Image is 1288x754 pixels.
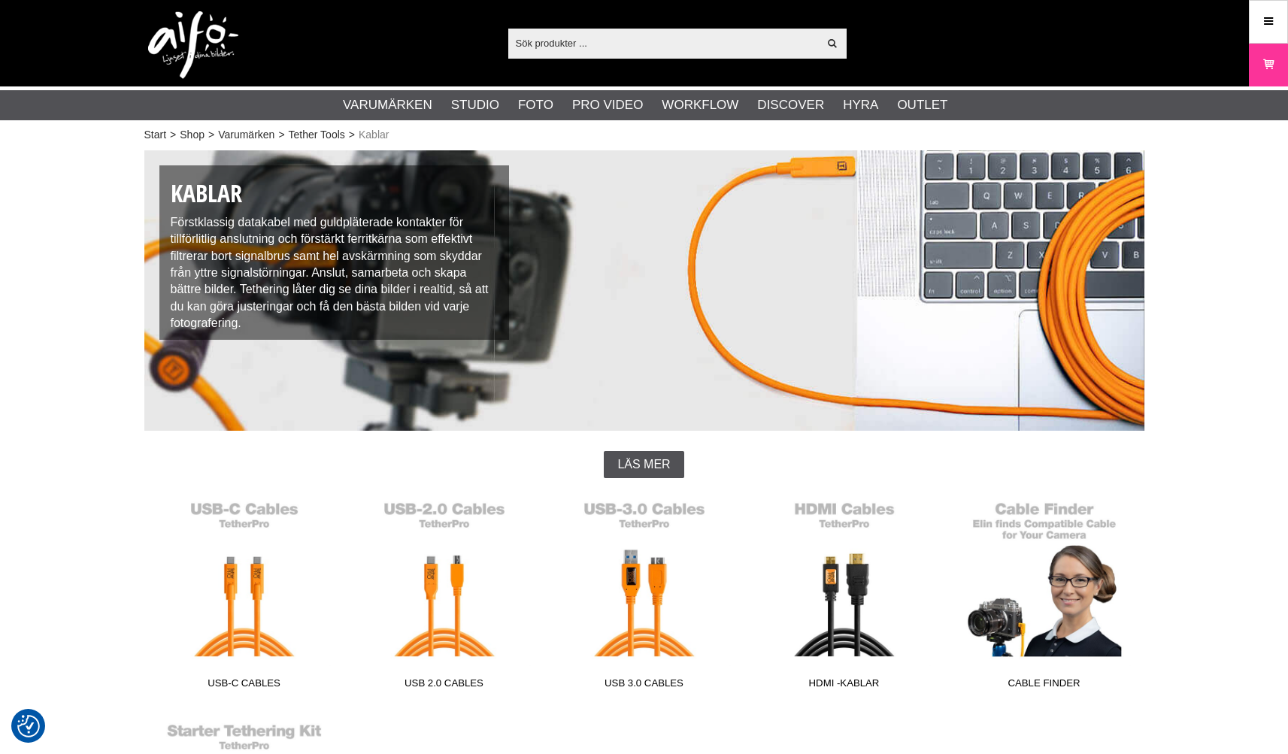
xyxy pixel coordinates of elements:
a: Pro Video [572,95,643,115]
span: > [278,127,284,143]
span: > [349,127,355,143]
a: Studio [451,95,499,115]
a: Discover [757,95,824,115]
img: Tether Tools TetherPro Kablar [144,150,1144,431]
span: > [208,127,214,143]
button: Samtyckesinställningar [17,713,40,740]
span: Kablar [359,127,389,143]
a: Hyra [843,95,878,115]
a: Foto [518,95,553,115]
a: HDMI -kablar [744,493,944,696]
a: Cable Finder [944,493,1144,696]
a: Varumärken [343,95,432,115]
img: Revisit consent button [17,715,40,737]
img: logo.png [148,11,238,79]
span: USB 3.0 Cables [544,676,744,696]
span: Läs mer [617,458,670,471]
span: USB-C Cables [144,676,344,696]
span: Cable Finder [944,676,1144,696]
a: Workflow [662,95,738,115]
a: USB 3.0 Cables [544,493,744,696]
a: USB 2.0 Cables [344,493,544,696]
input: Sök produkter ... [508,32,819,54]
h1: Kablar [171,177,499,210]
span: USB 2.0 Cables [344,676,544,696]
a: Shop [180,127,205,143]
span: > [170,127,176,143]
a: Start [144,127,167,143]
a: Outlet [897,95,947,115]
div: Förstklassig datakabel med guldpläterade kontakter för tillförlitlig anslutning och förstärkt fer... [159,165,510,340]
a: Varumärken [218,127,274,143]
a: Tether Tools [289,127,345,143]
span: HDMI -kablar [744,676,944,696]
a: USB-C Cables [144,493,344,696]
